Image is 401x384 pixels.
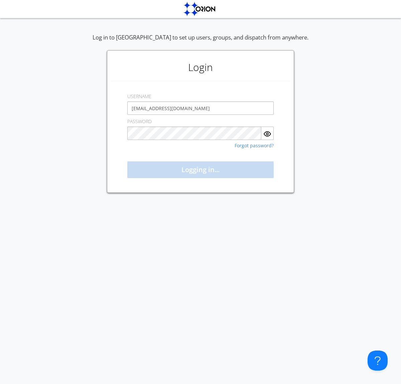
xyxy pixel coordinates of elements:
[93,33,308,50] div: Log in to [GEOGRAPHIC_DATA] to set up users, groups, and dispatch from anywhere.
[127,127,261,140] input: Password
[261,127,274,140] button: Show Password
[368,351,388,371] iframe: Toggle Customer Support
[111,54,290,81] h1: Login
[235,143,274,148] a: Forgot password?
[263,130,271,138] img: eye.svg
[127,93,151,100] label: USERNAME
[127,161,274,178] button: Logging in...
[127,118,152,125] label: PASSWORD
